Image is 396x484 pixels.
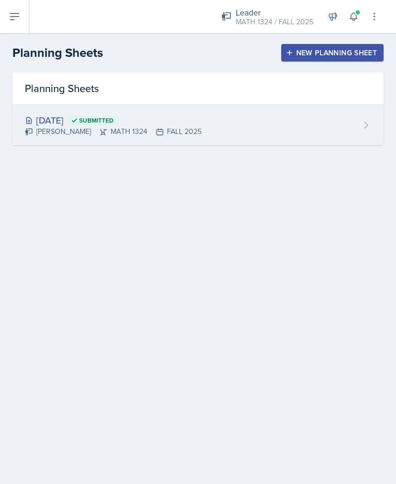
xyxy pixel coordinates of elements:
[236,17,313,27] div: MATH 1324 / FALL 2025
[12,105,384,145] a: [DATE] Submitted [PERSON_NAME]MATH 1324FALL 2025
[25,126,202,137] div: [PERSON_NAME] MATH 1324 FALL 2025
[281,44,384,62] button: New Planning Sheet
[236,6,313,19] div: Leader
[12,43,103,62] h2: Planning Sheets
[12,72,384,105] div: Planning Sheets
[25,113,202,127] div: [DATE]
[288,49,377,57] div: New Planning Sheet
[79,116,114,125] span: Submitted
